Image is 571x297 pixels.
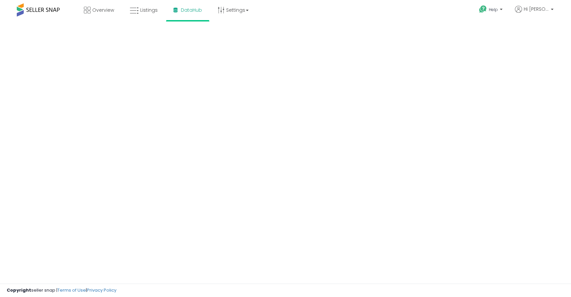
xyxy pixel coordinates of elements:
[181,7,202,13] span: DataHub
[140,7,158,13] span: Listings
[489,7,498,12] span: Help
[92,7,114,13] span: Overview
[479,5,487,13] i: Get Help
[515,6,554,21] a: Hi [PERSON_NAME]
[524,6,549,12] span: Hi [PERSON_NAME]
